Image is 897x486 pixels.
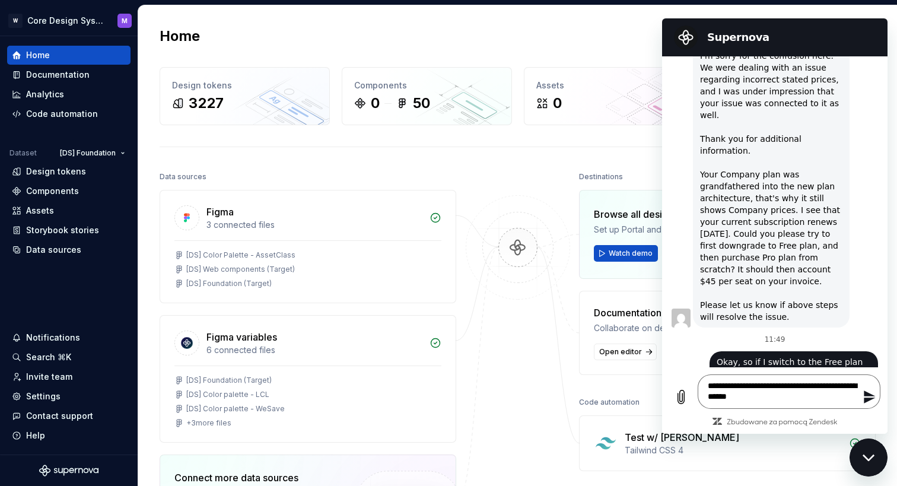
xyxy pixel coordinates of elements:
[7,104,131,123] a: Code automation
[186,265,295,274] div: [DS] Web components (Target)
[7,201,131,220] a: Assets
[342,67,512,125] a: Components050
[371,94,380,113] div: 0
[2,8,135,33] button: WCore Design SystemM
[594,224,769,236] div: Set up Portal and discover Supernova AI.
[7,387,131,406] a: Settings
[26,351,71,363] div: Search ⌘K
[160,315,456,443] a: Figma variables6 connected files[DS] Foundation (Target)[DS] Color palette - LCL[DS] Color palett...
[26,49,50,61] div: Home
[8,14,23,28] div: W
[206,219,422,231] div: 3 connected files
[122,16,128,26] div: M
[160,67,330,125] a: Design tokens3227
[206,330,277,344] div: Figma variables
[625,444,842,456] div: Tailwind CSS 4
[26,332,80,344] div: Notifications
[7,46,131,65] a: Home
[594,344,657,360] a: Open editor
[7,65,131,84] a: Documentation
[7,367,131,386] a: Invite team
[850,439,888,477] iframe: Przycisk uruchamiania okna komunikatora, konwersacja w toku
[609,249,653,258] span: Watch demo
[26,166,86,177] div: Design tokens
[26,88,64,100] div: Analytics
[7,348,131,367] button: Search ⌘K
[174,471,335,485] div: Connect more data sources
[172,80,317,91] div: Design tokens
[594,207,769,221] div: Browse all design system data instantly
[7,162,131,181] a: Design tokens
[39,465,98,477] svg: Supernova Logo
[26,108,98,120] div: Code automation
[206,205,234,219] div: Figma
[7,328,131,347] button: Notifications
[186,404,285,414] div: [DS] Color palette - WeSave
[536,80,682,91] div: Assets
[553,94,562,113] div: 0
[26,185,79,197] div: Components
[7,85,131,104] a: Analytics
[186,250,295,260] div: [DS] Color Palette - AssetClass
[160,169,206,185] div: Data sources
[599,347,642,357] span: Open editor
[7,426,131,445] button: Help
[189,94,224,113] div: 3227
[594,245,658,262] button: Watch demo
[7,240,131,259] a: Data sources
[160,190,456,303] a: Figma3 connected files[DS] Color Palette - AssetClass[DS] Web components (Target)[DS] Foundation ...
[413,94,430,113] div: 50
[26,244,81,256] div: Data sources
[186,376,272,385] div: [DS] Foundation (Target)
[26,205,54,217] div: Assets
[26,430,45,441] div: Help
[26,371,72,383] div: Invite team
[27,15,103,27] div: Core Design System
[579,394,640,411] div: Code automation
[579,169,623,185] div: Destinations
[594,306,773,320] div: Documentation
[26,390,61,402] div: Settings
[662,18,888,434] iframe: Okno komunikatora
[26,410,93,422] div: Contact support
[7,221,131,240] a: Storybook stories
[186,418,231,428] div: + 3 more files
[26,224,99,236] div: Storybook stories
[186,390,269,399] div: [DS] Color palette - LCL
[625,430,739,444] div: Test w/ [PERSON_NAME]
[26,69,90,81] div: Documentation
[7,182,131,201] a: Components
[524,67,694,125] a: Assets0
[9,148,37,158] div: Dataset
[60,148,116,158] span: [DS] Foundation
[354,80,500,91] div: Components
[7,406,131,425] button: Contact support
[55,145,131,161] button: [DS] Foundation
[160,27,200,46] h2: Home
[206,344,422,356] div: 6 connected files
[186,279,272,288] div: [DS] Foundation (Target)
[594,322,773,334] div: Collaborate on design system documentation.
